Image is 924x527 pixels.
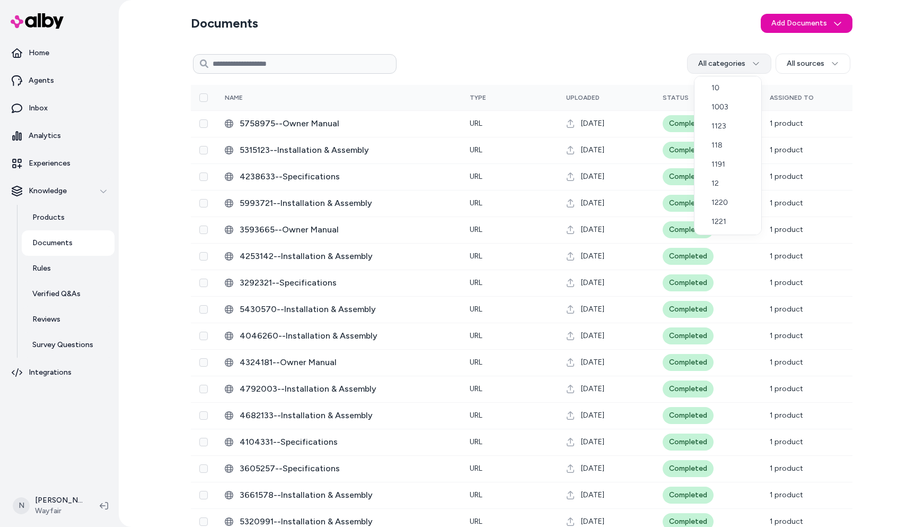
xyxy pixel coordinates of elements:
div: 1220 [694,193,761,212]
div: 1223 [694,231,761,250]
div: 118 [694,136,761,155]
div: 1123 [694,117,761,136]
div: 1003 [694,98,761,117]
div: 1221 [694,212,761,231]
div: 12 [694,174,761,193]
div: 1191 [694,155,761,174]
div: 10 [694,79,761,98]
